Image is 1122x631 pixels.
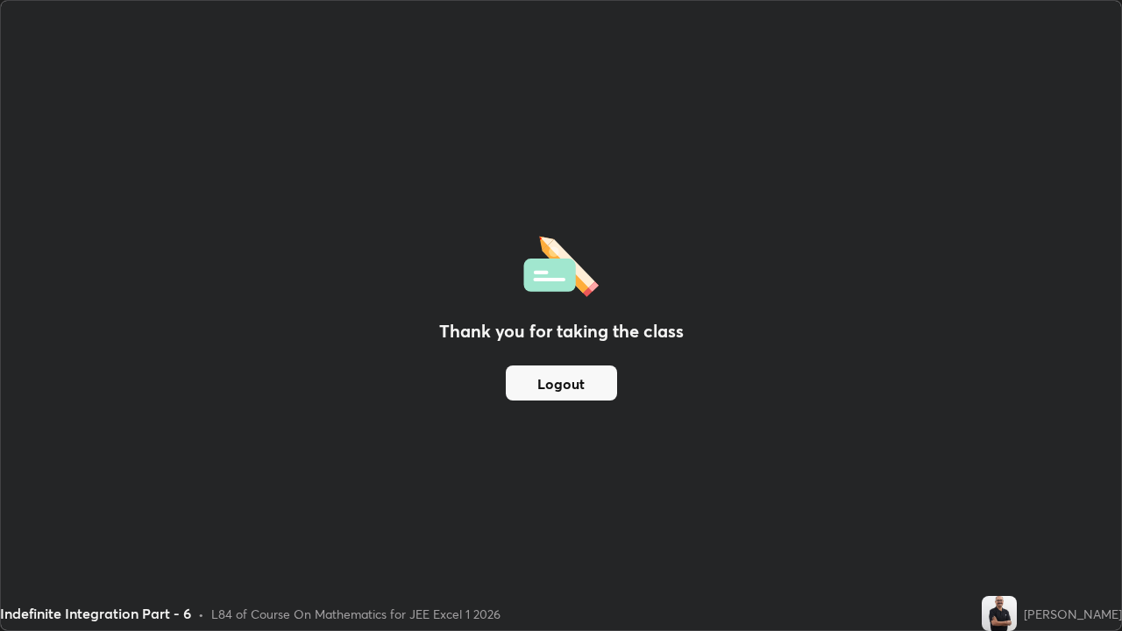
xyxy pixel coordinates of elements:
div: [PERSON_NAME] [1024,605,1122,623]
div: • [198,605,204,623]
img: f4fe20449b554fa787a96a8b723f4a54.jpg [982,596,1017,631]
img: offlineFeedback.1438e8b3.svg [523,230,599,297]
h2: Thank you for taking the class [439,318,684,344]
button: Logout [506,365,617,401]
div: L84 of Course On Mathematics for JEE Excel 1 2026 [211,605,501,623]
